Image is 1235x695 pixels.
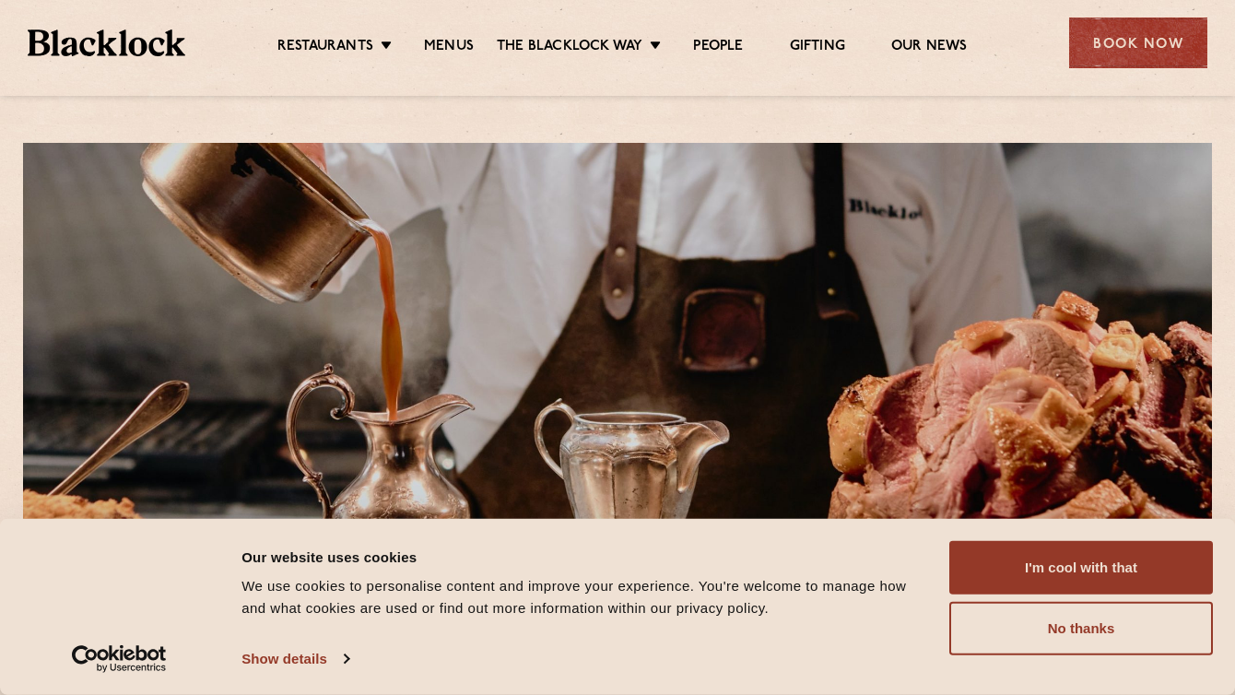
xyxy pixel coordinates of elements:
button: No thanks [949,602,1213,655]
div: Book Now [1069,18,1207,68]
a: Menus [424,38,474,58]
button: I'm cool with that [949,541,1213,595]
a: Usercentrics Cookiebot - opens in a new window [39,645,200,673]
a: Restaurants [277,38,373,58]
div: Our website uses cookies [241,546,928,568]
img: BL_Textured_Logo-footer-cropped.svg [28,29,185,56]
a: People [693,38,743,58]
a: Show details [241,645,348,673]
a: Gifting [790,38,845,58]
div: We use cookies to personalise content and improve your experience. You're welcome to manage how a... [241,575,928,619]
a: The Blacklock Way [497,38,642,58]
a: Our News [891,38,968,58]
